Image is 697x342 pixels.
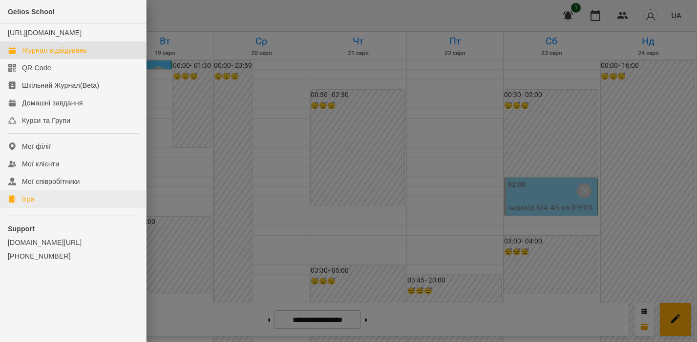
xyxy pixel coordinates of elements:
[8,8,55,16] span: Gelios School
[8,238,138,247] a: [DOMAIN_NAME][URL]
[8,29,82,37] a: [URL][DOMAIN_NAME]
[8,224,138,234] p: Support
[22,98,83,108] div: Домашні завдання
[22,194,34,204] div: Ігри
[8,251,138,261] a: [PHONE_NUMBER]
[22,159,59,169] div: Мої клієнти
[22,141,51,151] div: Мої філії
[22,63,51,73] div: QR Code
[22,45,87,55] div: Журнал відвідувань
[22,116,70,125] div: Курси та Групи
[22,177,80,186] div: Мої співробітники
[22,80,99,90] div: Шкільний Журнал(Beta)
